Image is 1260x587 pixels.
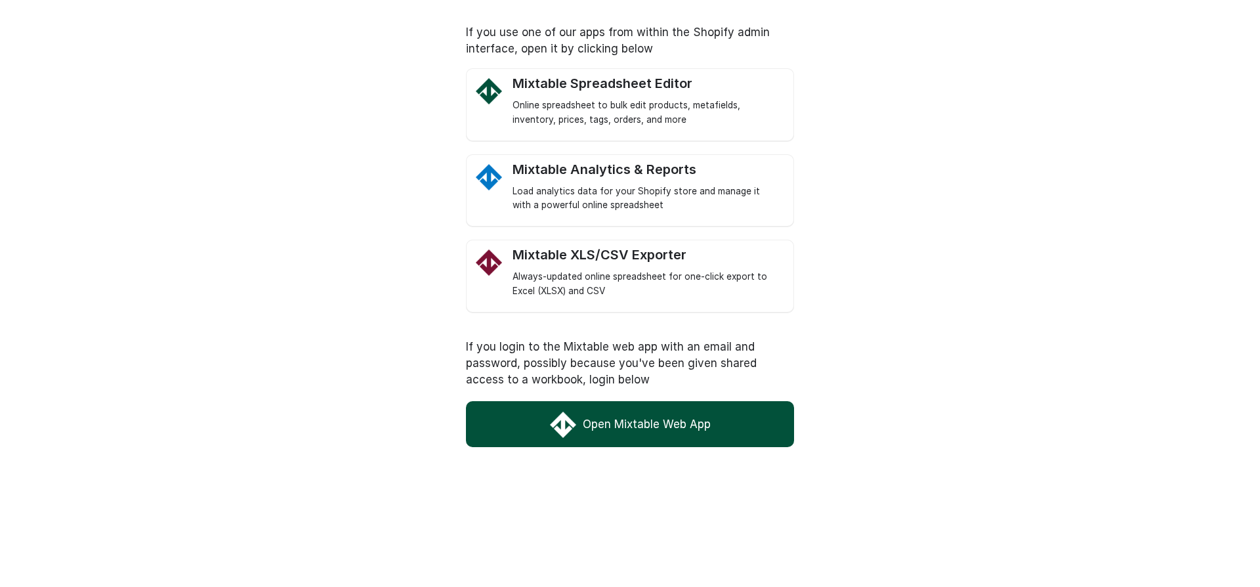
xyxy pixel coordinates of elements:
[513,98,780,127] div: Online spreadsheet to bulk edit products, metafields, inventory, prices, tags, orders, and more
[466,401,794,447] a: Open Mixtable Web App
[513,162,780,213] a: Mixtable Analytics Mixtable Analytics & Reports Load analytics data for your Shopify store and ma...
[513,162,780,178] div: Mixtable Analytics & Reports
[513,247,780,299] a: Mixtable Excel and CSV Exporter app Logo Mixtable XLS/CSV Exporter Always-updated online spreadsh...
[513,76,780,127] a: Mixtable Spreadsheet Editor Logo Mixtable Spreadsheet Editor Online spreadsheet to bulk edit prod...
[513,247,780,263] div: Mixtable XLS/CSV Exporter
[466,24,794,57] p: If you use one of our apps from within the Shopify admin interface, open it by clicking below
[466,339,794,388] p: If you login to the Mixtable web app with an email and password, possibly because you've been giv...
[476,250,502,276] img: Mixtable Excel and CSV Exporter app Logo
[513,76,780,92] div: Mixtable Spreadsheet Editor
[476,164,502,190] img: Mixtable Analytics
[513,185,780,213] div: Load analytics data for your Shopify store and manage it with a powerful online spreadsheet
[513,270,780,299] div: Always-updated online spreadsheet for one-click export to Excel (XLSX) and CSV
[550,412,576,438] img: Mixtable Web App
[476,78,502,104] img: Mixtable Spreadsheet Editor Logo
